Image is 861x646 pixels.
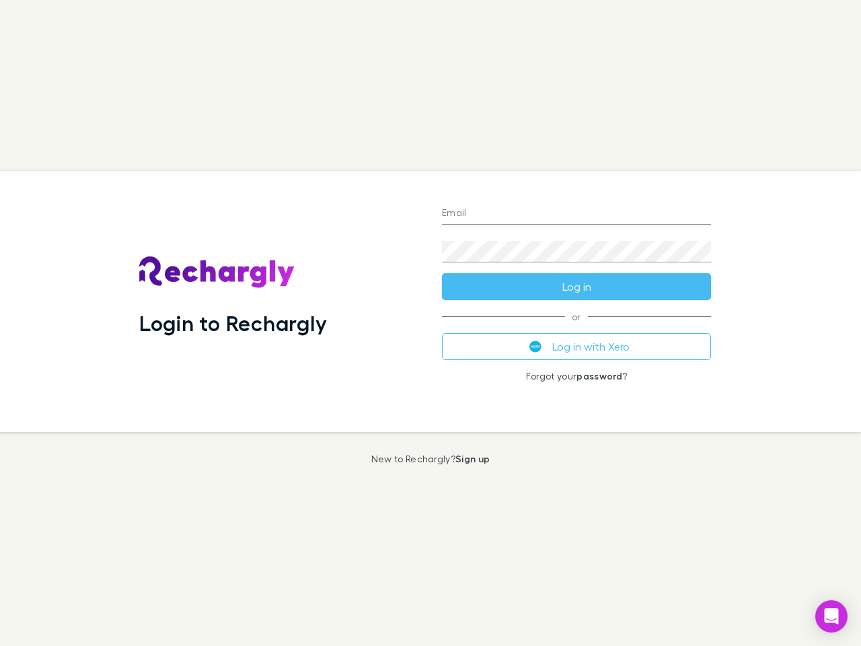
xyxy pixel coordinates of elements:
h1: Login to Rechargly [139,310,327,336]
a: password [576,370,622,382]
div: Open Intercom Messenger [815,600,848,633]
a: Sign up [455,453,490,464]
p: New to Rechargly? [371,454,490,464]
img: Rechargly's Logo [139,256,295,289]
button: Log in [442,273,711,300]
img: Xero's logo [529,340,541,353]
p: Forgot your ? [442,371,711,382]
button: Log in with Xero [442,333,711,360]
span: or [442,316,711,317]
